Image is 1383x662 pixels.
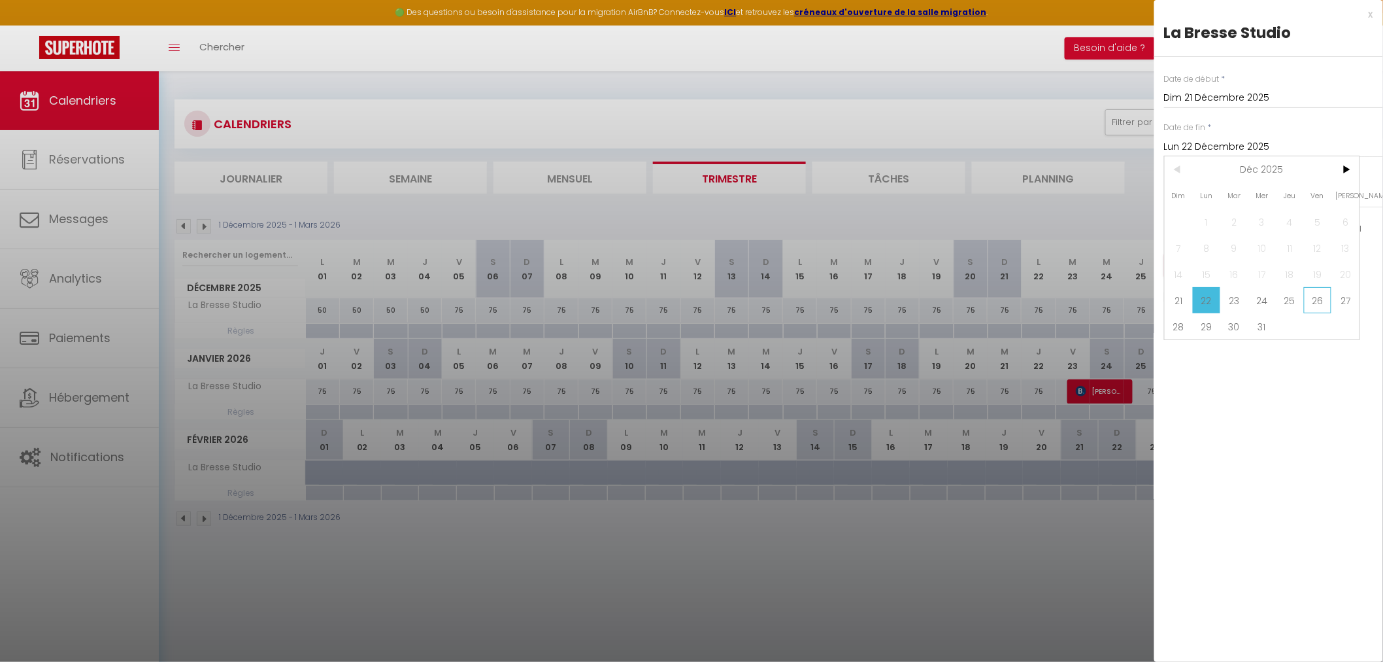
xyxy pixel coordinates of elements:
[1248,235,1276,261] span: 10
[1276,209,1304,235] span: 4
[1220,261,1248,287] span: 16
[1165,287,1193,313] span: 21
[1304,261,1332,287] span: 19
[1276,235,1304,261] span: 11
[1193,235,1221,261] span: 8
[1248,183,1276,209] span: Mer
[1304,235,1332,261] span: 12
[1248,313,1276,340] span: 31
[1193,209,1221,235] span: 1
[1193,313,1221,340] span: 29
[1164,73,1220,86] label: Date de début
[1220,313,1248,340] span: 30
[1220,287,1248,313] span: 23
[1276,287,1304,313] span: 25
[1331,261,1359,287] span: 20
[1165,313,1193,340] span: 28
[1331,156,1359,183] span: >
[1193,183,1221,209] span: Lun
[1165,235,1193,261] span: 7
[1165,183,1193,209] span: Dim
[1331,235,1359,261] span: 13
[1304,183,1332,209] span: Ven
[1331,183,1359,209] span: [PERSON_NAME]
[1164,122,1206,134] label: Date de fin
[1331,287,1359,313] span: 27
[1304,209,1332,235] span: 5
[1165,261,1193,287] span: 14
[1331,209,1359,235] span: 6
[1193,287,1221,313] span: 22
[1220,235,1248,261] span: 9
[1164,22,1373,43] div: La Bresse Studio
[1165,156,1193,183] span: <
[1248,261,1276,287] span: 17
[1193,156,1332,183] span: Déc 2025
[1276,183,1304,209] span: Jeu
[1304,287,1332,313] span: 26
[1248,287,1276,313] span: 24
[1220,209,1248,235] span: 2
[1154,7,1373,22] div: x
[1248,209,1276,235] span: 3
[1276,261,1304,287] span: 18
[1193,261,1221,287] span: 15
[1220,183,1248,209] span: Mar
